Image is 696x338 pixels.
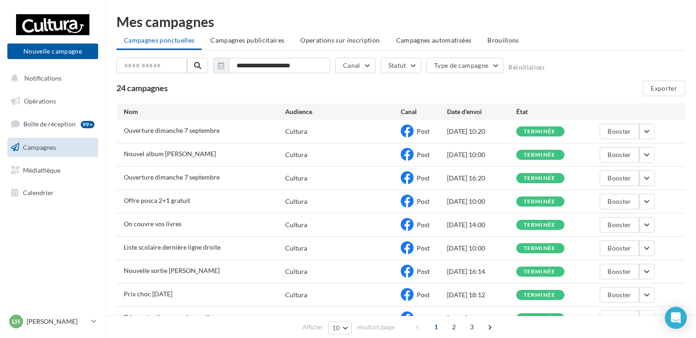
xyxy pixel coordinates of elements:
[7,44,98,59] button: Nouvelle campagne
[6,92,100,111] a: Opérations
[6,138,100,157] a: Campagnes
[6,69,96,88] button: Notifications
[524,245,556,251] div: terminée
[600,147,639,163] button: Booster
[23,120,76,128] span: Boîte de réception
[124,243,221,251] span: Liste scolaire dernière ligne droite
[6,161,100,180] a: Médiathèque
[381,58,421,73] button: Statut
[600,217,639,233] button: Booster
[524,129,556,135] div: terminée
[7,313,98,330] a: LH [PERSON_NAME]
[24,74,61,82] span: Notifications
[447,244,516,253] div: [DATE] 10:00
[285,314,307,323] div: Cultura
[447,107,516,116] div: Date d'envoi
[524,152,556,158] div: terminée
[401,107,447,116] div: Canal
[23,166,61,174] span: Médiathèque
[285,220,307,229] div: Cultura
[300,36,380,44] span: Operations sur inscription
[426,58,504,73] button: Type de campagne
[285,197,307,206] div: Cultura
[643,81,685,96] button: Exporter
[600,170,639,186] button: Booster
[447,320,461,334] span: 2
[417,197,430,205] span: Post
[524,199,556,205] div: terminée
[524,269,556,275] div: terminée
[447,267,516,276] div: [DATE] 16:14
[285,107,401,116] div: Audience
[124,107,285,116] div: Nom
[328,322,352,334] button: 10
[332,324,340,332] span: 10
[447,174,516,183] div: [DATE] 16:20
[524,175,556,181] div: terminée
[124,150,216,158] span: Nouvel album Sabrina Carpenter
[417,127,430,135] span: Post
[285,290,307,300] div: Cultura
[124,267,220,274] span: Nouvelle sortie Philippe Boxho
[417,314,430,322] span: Post
[285,127,307,136] div: Cultura
[27,317,88,326] p: [PERSON_NAME]
[665,307,687,329] div: Open Intercom Messenger
[285,174,307,183] div: Cultura
[210,36,284,44] span: Campagnes publicitaires
[357,323,395,332] span: résultats/page
[23,143,56,151] span: Campagnes
[600,264,639,279] button: Booster
[396,36,472,44] span: Campagnes automatisées
[600,194,639,209] button: Booster
[285,244,307,253] div: Cultura
[124,173,220,181] span: Ouverture dimanche 7 septembre
[124,196,190,204] span: Offre posca 2+1 gratuit
[464,320,479,334] span: 3
[447,127,516,136] div: [DATE] 10:20
[24,97,56,105] span: Opérations
[516,107,586,116] div: État
[417,267,430,275] span: Post
[447,290,516,300] div: [DATE] 18:12
[508,64,545,71] button: Réinitialiser
[124,126,220,134] span: Ouverture dimanche 7 septembre
[116,83,168,93] span: 24 campagnes
[23,189,54,196] span: Calendrier
[124,313,229,321] span: Démonstration magasin : surligneurs
[124,290,172,298] span: Prix choc rentrée scolaire
[417,174,430,182] span: Post
[600,240,639,256] button: Booster
[524,222,556,228] div: terminée
[447,197,516,206] div: [DATE] 10:00
[81,121,94,128] div: 99+
[487,36,519,44] span: Brouillons
[600,124,639,139] button: Booster
[447,150,516,159] div: [DATE] 10:00
[303,323,323,332] span: Afficher
[417,291,430,299] span: Post
[600,287,639,303] button: Booster
[429,320,443,334] span: 1
[524,292,556,298] div: terminée
[12,317,20,326] span: LH
[335,58,376,73] button: Canal
[600,311,639,326] button: Booster
[6,114,100,134] a: Boîte de réception99+
[116,15,685,28] div: Mes campagnes
[124,220,182,228] span: On couvre vos livres
[285,150,307,159] div: Cultura
[285,267,307,276] div: Cultura
[447,314,516,323] div: [DATE] 09:00
[6,183,100,202] a: Calendrier
[447,220,516,229] div: [DATE] 14:00
[417,151,430,158] span: Post
[417,221,430,229] span: Post
[417,244,430,252] span: Post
